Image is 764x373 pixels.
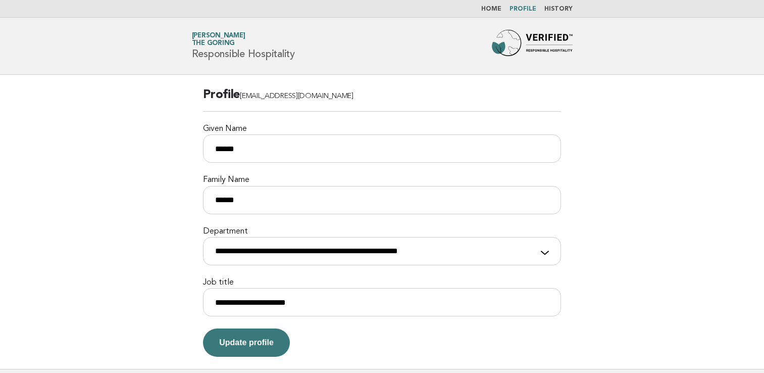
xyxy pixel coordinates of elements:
h1: Responsible Hospitality [192,33,295,59]
img: Forbes Travel Guide [492,30,573,62]
span: [EMAIL_ADDRESS][DOMAIN_NAME] [240,92,353,100]
label: Job title [203,277,561,288]
span: The Goring [192,40,235,47]
a: Home [481,6,501,12]
button: Update profile [203,329,290,357]
a: History [544,6,573,12]
label: Family Name [203,175,561,185]
a: Profile [510,6,536,12]
h2: Profile [203,87,561,112]
label: Given Name [203,124,561,134]
label: Department [203,226,561,237]
a: [PERSON_NAME]The Goring [192,32,245,46]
